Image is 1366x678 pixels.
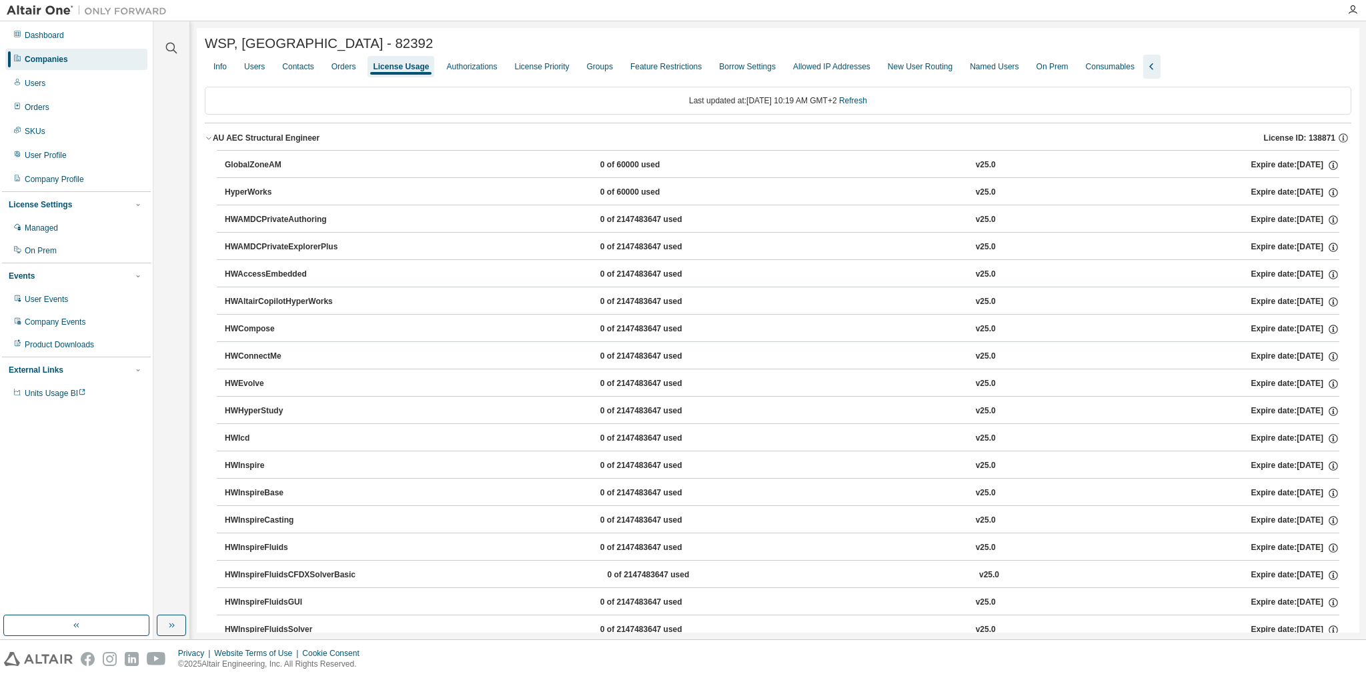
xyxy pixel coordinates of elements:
div: Product Downloads [25,339,94,350]
div: Groups [587,61,613,72]
div: HWInspire [225,460,345,472]
div: HWAMDCPrivateExplorerPlus [225,241,345,253]
button: HWAMDCPrivateAuthoring0 of 2147483647 usedv25.0Expire date:[DATE] [225,205,1339,235]
div: Expire date: [DATE] [1251,542,1339,554]
div: New User Routing [888,61,952,72]
div: Expire date: [DATE] [1251,597,1339,609]
div: Feature Restrictions [630,61,702,72]
div: Managed [25,223,58,233]
div: Consumables [1086,61,1135,72]
div: 0 of 2147483647 used [600,597,720,609]
div: 0 of 2147483647 used [600,241,720,253]
div: HWEvolve [225,378,345,390]
div: Orders [331,61,356,72]
div: v25.0 [976,433,996,445]
div: License Usage [373,61,429,72]
div: HWCompose [225,323,345,335]
div: Orders [25,102,49,113]
div: HyperWorks [225,187,345,199]
div: Dashboard [25,30,64,41]
img: instagram.svg [103,652,117,666]
div: v25.0 [976,378,996,390]
div: 0 of 2147483647 used [600,624,720,636]
div: HWAMDCPrivateAuthoring [225,214,345,226]
div: HWConnectMe [225,351,345,363]
div: Named Users [970,61,1018,72]
div: Expire date: [DATE] [1251,269,1339,281]
div: User Profile [25,150,67,161]
div: v25.0 [976,351,996,363]
button: HWConnectMe0 of 2147483647 usedv25.0Expire date:[DATE] [225,342,1339,371]
div: v25.0 [976,515,996,527]
div: Authorizations [446,61,497,72]
div: Cookie Consent [302,648,367,659]
div: On Prem [1037,61,1069,72]
div: Info [213,61,227,72]
div: Company Events [25,317,85,327]
div: Expire date: [DATE] [1251,405,1339,417]
div: HWInspireCasting [225,515,345,527]
div: Expire date: [DATE] [1251,624,1339,636]
div: v25.0 [976,214,996,226]
div: HWInspireFluidsGUI [225,597,345,609]
div: Expire date: [DATE] [1251,214,1339,226]
img: linkedin.svg [125,652,139,666]
div: 0 of 60000 used [600,187,720,199]
div: 0 of 2147483647 used [600,323,720,335]
div: User Events [25,294,68,305]
div: Borrow Settings [719,61,776,72]
div: GlobalZoneAM [225,159,345,171]
div: Expire date: [DATE] [1251,460,1339,472]
span: License ID: 138871 [1264,133,1335,143]
div: v25.0 [976,460,996,472]
div: Last updated at: [DATE] 10:19 AM GMT+2 [205,87,1351,115]
div: Expire date: [DATE] [1251,378,1339,390]
div: v25.0 [976,487,996,499]
button: GlobalZoneAM0 of 60000 usedv25.0Expire date:[DATE] [225,151,1339,180]
div: Events [9,271,35,281]
div: v25.0 [976,241,996,253]
img: Altair One [7,4,173,17]
div: v25.0 [976,323,996,335]
div: HWInspireBase [225,487,345,499]
div: 0 of 2147483647 used [600,351,720,363]
a: Refresh [839,96,867,105]
div: 0 of 2147483647 used [600,296,720,308]
button: HWCompose0 of 2147483647 usedv25.0Expire date:[DATE] [225,315,1339,344]
p: © 2025 Altair Engineering, Inc. All Rights Reserved. [178,659,368,670]
button: HWAltairCopilotHyperWorks0 of 2147483647 usedv25.0Expire date:[DATE] [225,287,1339,317]
div: Allowed IP Addresses [793,61,870,72]
button: HWInspireFluidsCFDXSolverBasic0 of 2147483647 usedv25.0Expire date:[DATE] [225,561,1339,590]
div: Expire date: [DATE] [1251,187,1339,199]
img: altair_logo.svg [4,652,73,666]
div: Companies [25,54,68,65]
button: HWIcd0 of 2147483647 usedv25.0Expire date:[DATE] [225,424,1339,453]
div: 0 of 60000 used [600,159,720,171]
div: AU AEC Structural Engineer [213,133,319,143]
div: 0 of 2147483647 used [600,487,720,499]
img: facebook.svg [81,652,95,666]
div: Website Terms of Use [214,648,302,659]
button: HWInspireCasting0 of 2147483647 usedv25.0Expire date:[DATE] [225,506,1339,535]
div: HWInspireFluidsCFDXSolverBasic [225,569,356,581]
div: 0 of 2147483647 used [600,214,720,226]
button: HWInspireFluidsGUI0 of 2147483647 usedv25.0Expire date:[DATE] [225,588,1339,617]
div: Expire date: [DATE] [1251,296,1339,308]
div: License Priority [515,61,570,72]
div: Expire date: [DATE] [1251,569,1339,581]
div: 0 of 2147483647 used [600,433,720,445]
div: HWIcd [225,433,345,445]
div: 0 of 2147483647 used [600,378,720,390]
div: Company Profile [25,174,84,185]
div: Expire date: [DATE] [1251,351,1339,363]
div: Expire date: [DATE] [1251,159,1339,171]
div: Expire date: [DATE] [1251,515,1339,527]
div: v25.0 [976,159,996,171]
div: HWInspireFluids [225,542,345,554]
button: AU AEC Structural EngineerLicense ID: 138871 [205,123,1351,153]
div: 0 of 2147483647 used [600,405,720,417]
div: Users [25,78,45,89]
span: WSP, [GEOGRAPHIC_DATA] - 82392 [205,36,433,51]
div: v25.0 [976,405,996,417]
div: External Links [9,365,63,375]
